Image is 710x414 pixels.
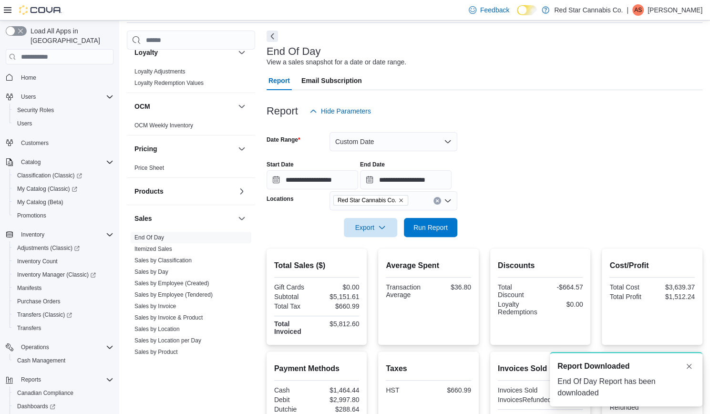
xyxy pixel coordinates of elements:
span: Purchase Orders [13,296,113,307]
p: [PERSON_NAME] [648,4,702,16]
span: Loyalty Redemption Values [134,79,204,87]
div: End Of Day Report has been downloaded [557,376,695,399]
a: Loyalty Redemption Values [134,80,204,86]
a: My Catalog (Classic) [13,183,81,195]
a: Dashboards [13,401,59,412]
div: $288.64 [319,405,359,413]
h3: Products [134,186,164,196]
h3: Sales [134,214,152,223]
span: Adjustments (Classic) [13,242,113,254]
a: Transfers (Classic) [10,308,117,321]
span: Users [17,120,32,127]
a: Sales by Invoice [134,303,176,310]
input: Press the down key to open a popover containing a calendar. [267,170,358,189]
button: Pricing [134,144,234,154]
button: Next [267,31,278,42]
span: Classification (Classic) [13,170,113,181]
span: Promotions [13,210,113,221]
div: OCM [127,120,255,135]
button: Dismiss toast [683,361,695,372]
span: Customers [17,137,113,149]
span: Sales by Employee (Created) [134,279,209,287]
button: Run Report [404,218,457,237]
span: Sales by Employee (Tendered) [134,291,213,299]
span: End Of Day [134,234,164,241]
span: Itemized Sales [134,245,172,253]
a: Sales by Employee (Tendered) [134,291,213,298]
a: Dashboards [10,400,117,413]
span: Run Report [413,223,448,232]
button: Remove Red Star Cannabis Co. from selection in this group [398,197,404,203]
a: Promotions [13,210,50,221]
span: Hide Parameters [321,106,371,116]
button: OCM [236,101,247,112]
button: Cash Management [10,354,117,367]
button: Sales [134,214,234,223]
span: Load All Apps in [GEOGRAPHIC_DATA] [27,26,113,45]
label: Start Date [267,161,294,168]
div: $1,464.44 [319,386,359,394]
h2: Cost/Profit [609,260,695,271]
span: My Catalog (Classic) [13,183,113,195]
input: Press the down key to open a popover containing a calendar. [360,170,452,189]
h3: Pricing [134,144,157,154]
span: Operations [21,343,49,351]
span: Sales by Location per Day [134,337,201,344]
span: Promotions [17,212,46,219]
span: Loyalty Adjustments [134,68,185,75]
div: -$664.57 [542,283,583,291]
a: Classification (Classic) [13,170,86,181]
a: Users [13,118,36,129]
div: Gift Cards [274,283,315,291]
button: My Catalog (Beta) [10,196,117,209]
button: Users [17,91,40,103]
a: Sales by Classification [134,257,192,264]
a: Purchase Orders [13,296,64,307]
span: Inventory Count [17,258,58,265]
img: Cova [19,5,62,15]
span: Red Star Cannabis Co. [338,196,396,205]
a: Classification (Classic) [10,169,117,182]
a: Sales by Product [134,349,178,355]
a: Feedback [465,0,513,20]
span: Home [21,74,36,82]
h2: Payment Methods [274,363,360,374]
a: Cash Management [13,355,69,366]
div: Total Profit [609,293,650,300]
span: Users [21,93,36,101]
button: Sales [236,213,247,224]
input: Dark Mode [517,5,537,15]
h3: Loyalty [134,48,158,57]
a: Customers [17,137,52,149]
span: Reports [17,374,113,385]
div: $0.00 [319,283,359,291]
span: Customers [21,139,49,147]
span: Catalog [21,158,41,166]
div: Notification [557,361,695,372]
span: Adjustments (Classic) [17,244,80,252]
button: Catalog [17,156,44,168]
button: Inventory [17,229,48,240]
span: Catalog [17,156,113,168]
div: Antoinette Sabatino [632,4,644,16]
a: Sales by Day [134,269,168,275]
span: Home [17,71,113,83]
a: Canadian Compliance [13,387,77,399]
button: Hide Parameters [306,102,375,121]
h2: Taxes [386,363,471,374]
button: Products [134,186,234,196]
span: Report [268,71,290,90]
h2: Total Sales ($) [274,260,360,271]
h3: OCM [134,102,150,111]
span: Sales by Location [134,325,180,333]
p: Red Star Cannabis Co. [554,4,623,16]
div: Pricing [127,162,255,177]
span: AS [634,4,642,16]
button: Inventory Count [10,255,117,268]
button: Transfers [10,321,117,335]
span: Red Star Cannabis Co. [333,195,408,206]
div: $660.99 [319,302,359,310]
label: End Date [360,161,385,168]
a: Adjustments (Classic) [10,241,117,255]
